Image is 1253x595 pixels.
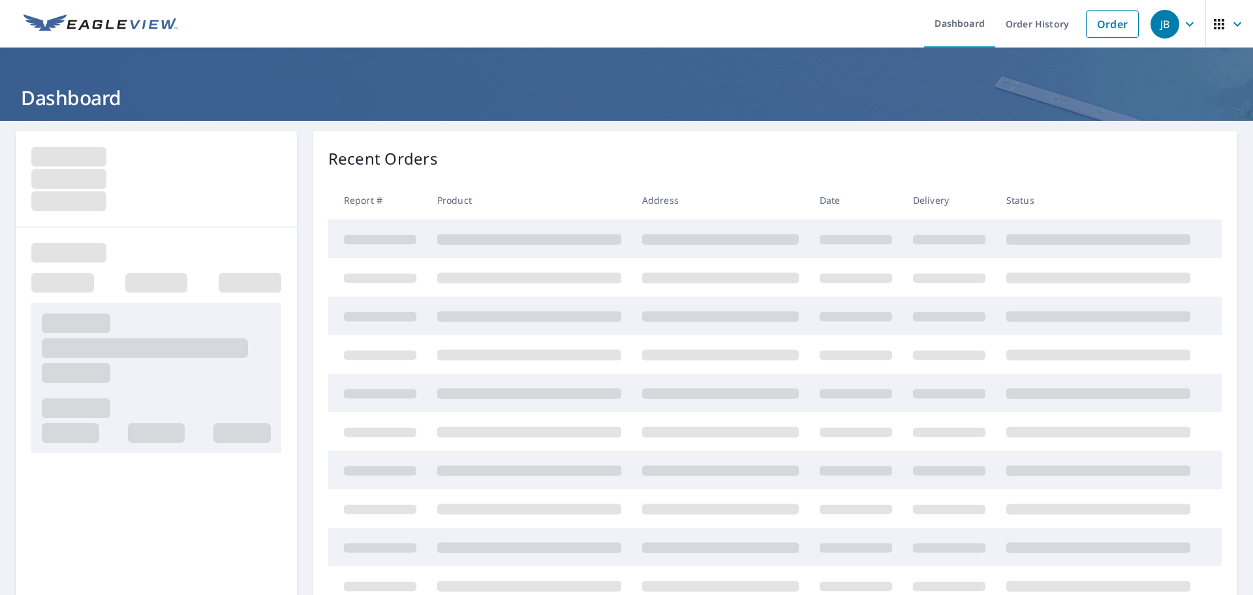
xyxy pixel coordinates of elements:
[1151,10,1179,39] div: JB
[903,181,996,219] th: Delivery
[809,181,903,219] th: Date
[632,181,809,219] th: Address
[16,84,1237,111] h1: Dashboard
[427,181,632,219] th: Product
[328,181,427,219] th: Report #
[996,181,1201,219] th: Status
[1086,10,1139,38] a: Order
[328,147,438,170] p: Recent Orders
[23,14,178,34] img: EV Logo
